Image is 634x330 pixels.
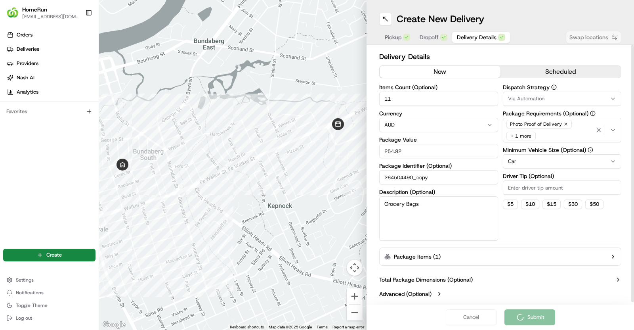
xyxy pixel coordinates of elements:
[379,189,498,195] label: Description (Optional)
[3,313,95,324] button: Log out
[503,111,622,116] label: Package Requirements (Optional)
[500,66,621,78] button: scheduled
[380,66,500,78] button: now
[508,95,544,102] span: Via Automation
[230,324,264,330] button: Keyboard shortcuts
[420,33,439,41] span: Dropoff
[22,6,47,13] button: HomeRun
[503,118,622,142] button: Photo Proof of Delivery+ 1 more
[385,33,401,41] span: Pickup
[101,320,127,330] img: Google
[101,320,127,330] a: Open this area in Google Maps (opens a new window)
[3,71,99,84] a: Nash AI
[506,132,536,140] div: + 1 more
[16,277,34,283] span: Settings
[22,13,79,20] button: [EMAIL_ADDRESS][DOMAIN_NAME]
[542,200,561,209] button: $15
[347,305,363,320] button: Zoom out
[332,325,364,329] a: Report a map error
[379,170,498,184] input: Enter package identifier
[17,46,39,53] span: Deliveries
[551,84,557,90] button: Dispatch Strategy
[17,88,38,96] span: Analytics
[3,287,95,298] button: Notifications
[3,249,95,261] button: Create
[269,325,312,329] span: Map data ©2025 Google
[379,290,432,298] label: Advanced (Optional)
[379,144,498,158] input: Enter package value
[379,84,498,90] label: Items Count (Optional)
[379,276,621,284] button: Total Package Dimensions (Optional)
[521,200,539,209] button: $10
[3,57,99,70] a: Providers
[503,173,622,179] label: Driver Tip (Optional)
[3,3,82,22] button: HomeRunHomeRun[EMAIL_ADDRESS][DOMAIN_NAME]
[503,180,622,195] input: Enter driver tip amount
[16,302,48,309] span: Toggle Theme
[397,13,484,25] h1: Create New Delivery
[3,29,99,41] a: Orders
[564,200,582,209] button: $30
[6,6,19,19] img: HomeRun
[379,111,498,116] label: Currency
[16,315,32,321] span: Log out
[3,86,99,98] a: Analytics
[379,247,621,266] button: Package Items (1)
[317,325,328,329] a: Terms (opens in new tab)
[347,288,363,304] button: Zoom in
[510,121,562,127] span: Photo Proof of Delivery
[457,33,497,41] span: Delivery Details
[3,300,95,311] button: Toggle Theme
[379,290,621,298] button: Advanced (Optional)
[16,290,44,296] span: Notifications
[503,200,518,209] button: $5
[379,196,498,241] textarea: Grocery Bags
[3,274,95,286] button: Settings
[3,105,95,118] div: Favorites
[503,147,622,153] label: Minimum Vehicle Size (Optional)
[17,74,34,81] span: Nash AI
[503,92,622,106] button: Via Automation
[379,276,473,284] label: Total Package Dimensions (Optional)
[585,200,603,209] button: $50
[347,260,363,276] button: Map camera controls
[394,253,441,261] label: Package Items ( 1 )
[17,31,32,38] span: Orders
[46,251,62,259] span: Create
[3,43,99,56] a: Deliveries
[379,163,498,169] label: Package Identifier (Optional)
[590,111,596,116] button: Package Requirements (Optional)
[17,60,38,67] span: Providers
[588,147,593,153] button: Minimum Vehicle Size (Optional)
[379,92,498,106] input: Enter number of items
[379,51,621,62] h2: Delivery Details
[379,137,498,142] label: Package Value
[503,84,622,90] label: Dispatch Strategy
